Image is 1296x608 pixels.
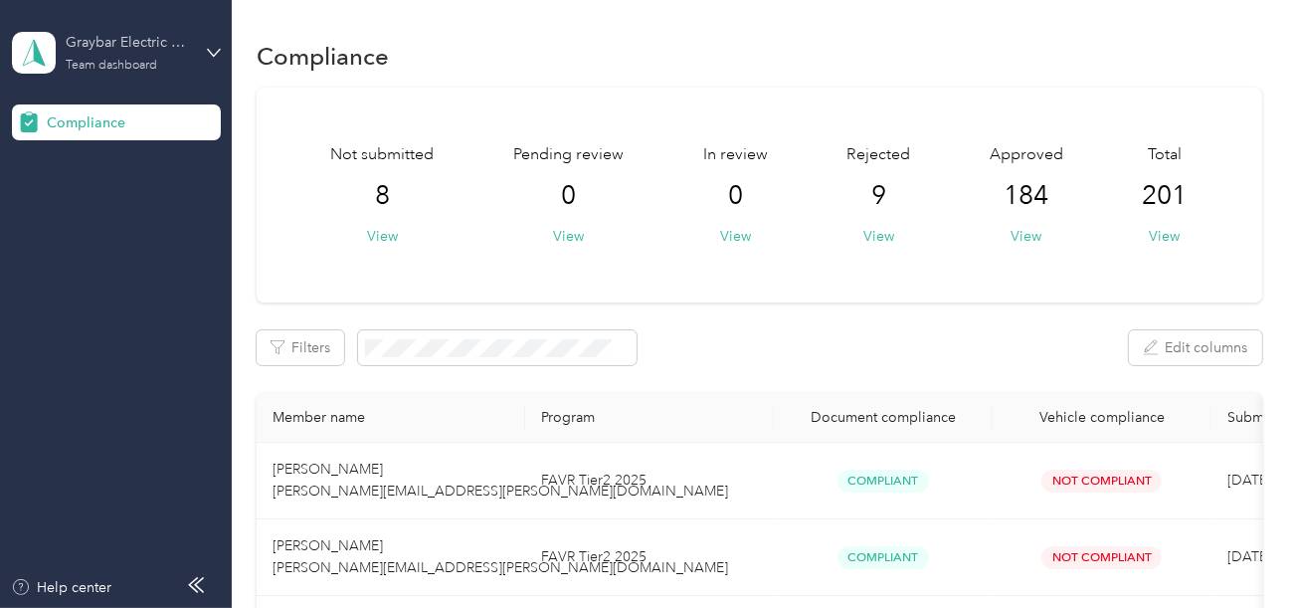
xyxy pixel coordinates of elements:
[525,519,774,596] td: FAVR Tier2 2025
[1012,226,1042,247] button: View
[553,226,584,247] button: View
[990,143,1063,167] span: Approved
[375,180,390,212] span: 8
[257,330,344,365] button: Filters
[273,537,728,576] span: [PERSON_NAME] [PERSON_NAME][EMAIL_ADDRESS][PERSON_NAME][DOMAIN_NAME]
[1041,470,1162,493] span: Not Compliant
[257,46,389,67] h1: Compliance
[720,226,751,247] button: View
[846,143,910,167] span: Rejected
[11,577,112,598] button: Help center
[66,32,190,53] div: Graybar Electric Company, Inc
[1148,143,1182,167] span: Total
[367,226,398,247] button: View
[837,546,929,569] span: Compliant
[790,409,977,426] div: Document compliance
[1005,180,1049,212] span: 184
[561,180,576,212] span: 0
[331,143,435,167] span: Not submitted
[525,443,774,519] td: FAVR Tier2 2025
[1185,497,1296,608] iframe: Everlance-gr Chat Button Frame
[257,393,525,443] th: Member name
[1150,226,1181,247] button: View
[525,393,774,443] th: Program
[66,60,157,72] div: Team dashboard
[1143,180,1188,212] span: 201
[1009,409,1196,426] div: Vehicle compliance
[703,143,768,167] span: In review
[513,143,624,167] span: Pending review
[871,180,886,212] span: 9
[1041,546,1162,569] span: Not Compliant
[837,470,929,493] span: Compliant
[273,461,728,500] span: [PERSON_NAME] [PERSON_NAME][EMAIL_ADDRESS][PERSON_NAME][DOMAIN_NAME]
[47,112,125,133] span: Compliance
[728,180,743,212] span: 0
[1129,330,1262,365] button: Edit columns
[863,226,894,247] button: View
